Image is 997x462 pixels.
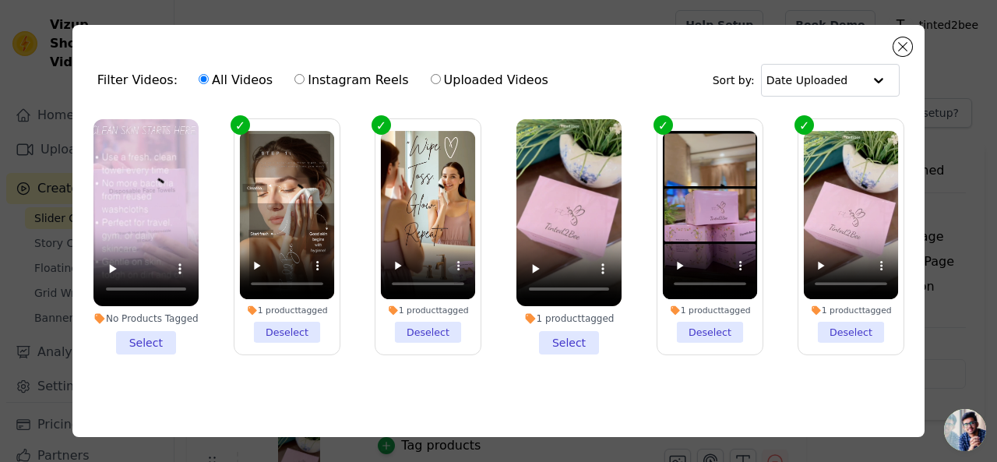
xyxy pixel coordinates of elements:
[198,70,273,90] label: All Videos
[663,305,758,316] div: 1 product tagged
[294,70,409,90] label: Instagram Reels
[944,409,986,451] a: Open chat
[381,305,476,316] div: 1 product tagged
[516,312,622,325] div: 1 product tagged
[93,312,199,325] div: No Products Tagged
[804,305,899,316] div: 1 product tagged
[240,305,335,316] div: 1 product tagged
[97,62,557,98] div: Filter Videos:
[713,64,900,97] div: Sort by:
[430,70,549,90] label: Uploaded Videos
[893,37,912,56] button: Close modal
